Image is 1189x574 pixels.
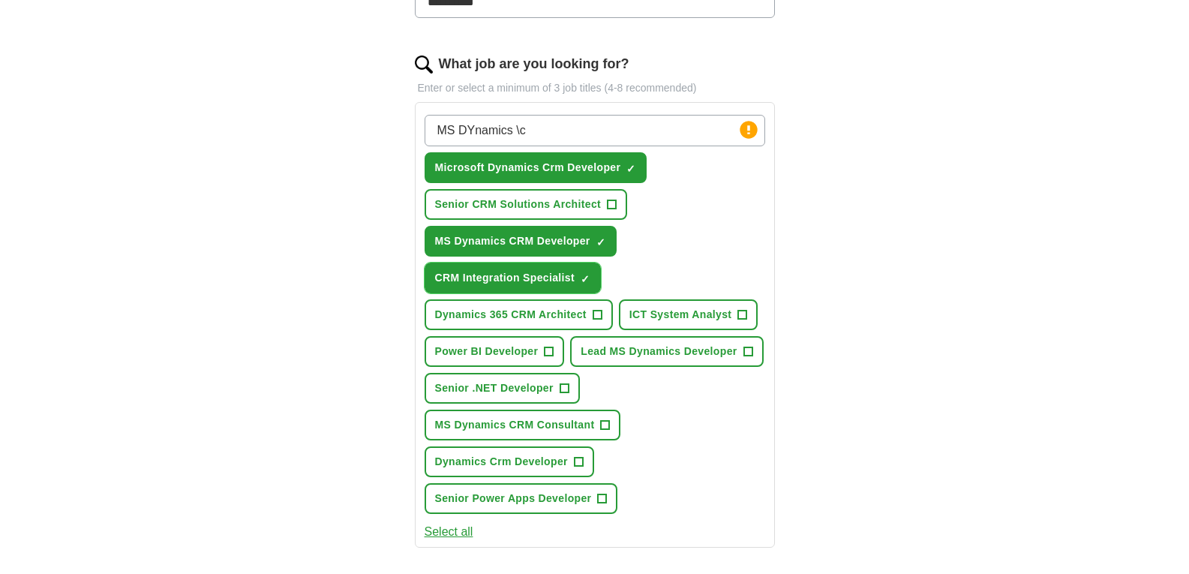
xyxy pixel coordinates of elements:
button: Lead MS Dynamics Developer [570,336,763,367]
label: What job are you looking for? [439,54,629,74]
button: MS Dynamics CRM Developer✓ [425,226,617,257]
span: Senior Power Apps Developer [435,491,592,506]
span: ✓ [581,273,590,285]
span: Microsoft Dynamics Crm Developer [435,160,621,176]
span: Dynamics Crm Developer [435,454,568,470]
span: ✓ [626,163,635,175]
span: Lead MS Dynamics Developer [581,344,737,359]
span: MS Dynamics CRM Consultant [435,417,595,433]
span: ICT System Analyst [629,307,732,323]
button: Select all [425,523,473,541]
span: Power BI Developer [435,344,539,359]
button: Dynamics Crm Developer [425,446,594,477]
button: Dynamics 365 CRM Architect [425,299,613,330]
button: Microsoft Dynamics Crm Developer✓ [425,152,647,183]
button: Senior Power Apps Developer [425,483,618,514]
span: ✓ [596,236,605,248]
button: Power BI Developer [425,336,565,367]
input: Type a job title and press enter [425,115,765,146]
button: ICT System Analyst [619,299,758,330]
span: Senior .NET Developer [435,380,554,396]
button: MS Dynamics CRM Consultant [425,410,621,440]
span: MS Dynamics CRM Developer [435,233,590,249]
button: Senior CRM Solutions Architect [425,189,628,220]
button: CRM Integration Specialist✓ [425,263,601,293]
img: search.png [415,56,433,74]
span: Dynamics 365 CRM Architect [435,307,587,323]
button: Senior .NET Developer [425,373,580,404]
span: Senior CRM Solutions Architect [435,197,602,212]
span: CRM Integration Specialist [435,270,575,286]
p: Enter or select a minimum of 3 job titles (4-8 recommended) [415,80,775,96]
